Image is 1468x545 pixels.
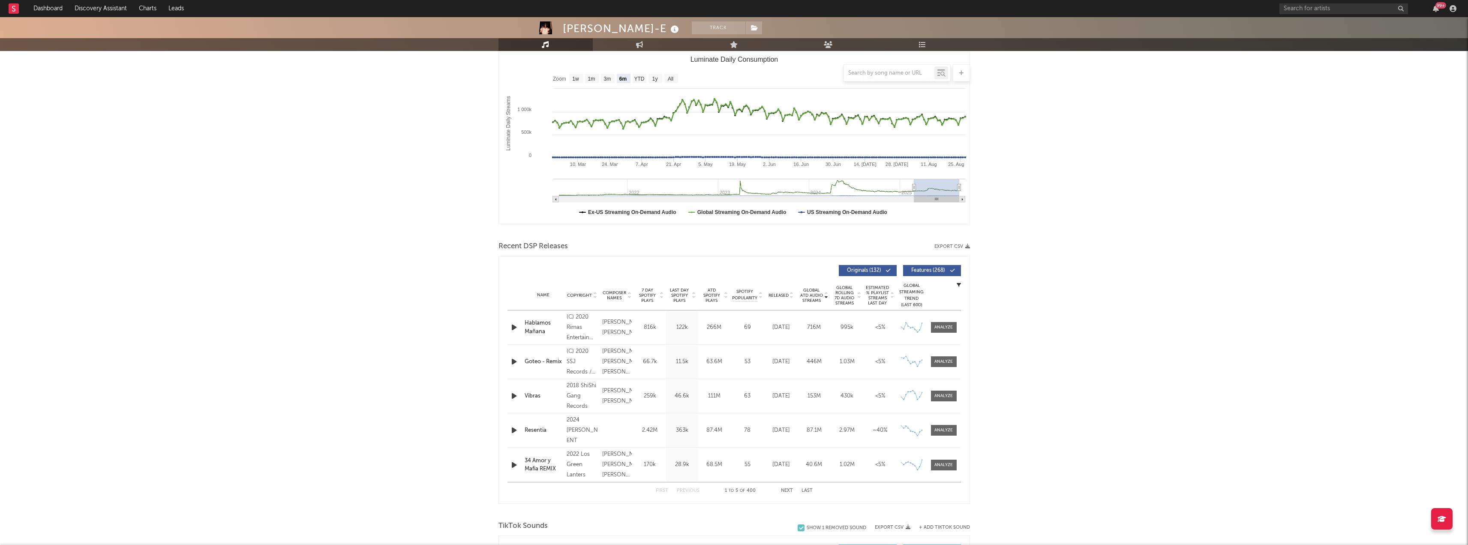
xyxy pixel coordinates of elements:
[903,265,961,276] button: Features(268)
[800,323,829,332] div: 716M
[636,358,664,366] div: 66.7k
[833,323,862,332] div: 995k
[767,392,796,400] div: [DATE]
[567,346,598,377] div: (C) 2020 SSJ Records / [PERSON_NAME] PLAY Records
[866,392,895,400] div: <5%
[844,268,884,273] span: Originals ( 132 )
[602,449,632,480] div: [PERSON_NAME] [PERSON_NAME] [PERSON_NAME] [PERSON_NAME] & [PERSON_NAME] [PERSON_NAME]
[802,488,813,493] button: Last
[1279,3,1408,14] input: Search for artists
[921,162,937,167] text: 11. Aug
[656,488,668,493] button: First
[517,107,531,112] text: 1 000k
[800,288,823,303] span: Global ATD Audio Streams
[636,426,664,435] div: 2.42M
[763,162,775,167] text: 2. Jun
[807,209,887,215] text: US Streaming On-Demand Audio
[668,323,696,332] div: 122k
[602,386,632,406] div: [PERSON_NAME] [PERSON_NAME]
[732,289,757,301] span: Spotify Popularity
[700,426,728,435] div: 87.4M
[875,525,910,530] button: Export CSV
[909,268,948,273] span: Features ( 268 )
[636,392,664,400] div: 259k
[833,285,856,306] span: Global Rolling 7D Audio Streams
[567,293,592,298] span: Copyright
[525,457,562,473] a: 34 Amor y Mafia REMIX
[800,392,829,400] div: 153M
[677,488,699,493] button: Previous
[700,288,723,303] span: ATD Spotify Plays
[636,288,659,303] span: 7 Day Spotify Plays
[800,461,829,469] div: 40.6M
[635,162,648,167] text: 7. Apr
[588,209,676,215] text: Ex-US Streaming On-Demand Audio
[498,521,548,531] span: TikTok Sounds
[525,358,562,366] a: Goteo - Remix
[825,162,841,167] text: 30. Jun
[499,52,970,224] svg: Luminate Daily Consumption
[833,392,862,400] div: 430k
[732,323,763,332] div: 69
[602,290,627,301] span: Composer Names
[769,293,789,298] span: Released
[567,381,598,412] div: 2018 ShiShi Gang Records
[668,288,691,303] span: Last Day Spotify Plays
[732,392,763,400] div: 63
[800,358,829,366] div: 446M
[505,96,511,151] text: Luminate Daily Streams
[602,162,618,167] text: 24. Mar
[668,358,696,366] div: 11.5k
[934,244,970,249] button: Export CSV
[767,426,796,435] div: [DATE]
[844,70,934,77] input: Search by song name or URL
[570,162,586,167] text: 10. Mar
[833,461,862,469] div: 1.02M
[525,392,562,400] a: Vibras
[833,426,862,435] div: 2.97M
[866,285,889,306] span: Estimated % Playlist Streams Last Day
[668,461,696,469] div: 28.9k
[866,323,895,332] div: <5%
[919,525,970,530] button: + Add TikTok Sound
[692,21,745,34] button: Track
[698,162,713,167] text: 5. May
[666,162,681,167] text: 21. Apr
[498,241,568,252] span: Recent DSP Releases
[948,162,964,167] text: 25. Aug
[697,209,786,215] text: Global Streaming On-Demand Audio
[717,486,764,496] div: 1 5 400
[807,525,866,531] div: Show 1 Removed Sound
[740,489,745,493] span: of
[886,162,908,167] text: 28. [DATE]
[839,265,897,276] button: Originals(132)
[700,461,728,469] div: 68.5M
[1433,5,1439,12] button: 99+
[700,392,728,400] div: 111M
[767,358,796,366] div: [DATE]
[732,461,763,469] div: 55
[690,56,778,63] text: Luminate Daily Consumption
[732,358,763,366] div: 53
[700,323,728,332] div: 266M
[767,323,796,332] div: [DATE]
[853,162,876,167] text: 14. [DATE]
[866,426,895,435] div: ~ 40 %
[833,358,862,366] div: 1.03M
[567,415,598,446] div: 2024 [PERSON_NAME] ENT
[525,426,562,435] a: Resentia
[729,489,734,493] span: to
[602,317,632,338] div: [PERSON_NAME] [PERSON_NAME]
[866,461,895,469] div: <5%
[800,426,829,435] div: 87.1M
[767,461,796,469] div: [DATE]
[899,283,925,308] div: Global Streaming Trend (Last 60D)
[729,162,746,167] text: 19. May
[866,358,895,366] div: <5%
[700,358,728,366] div: 63.6M
[781,488,793,493] button: Next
